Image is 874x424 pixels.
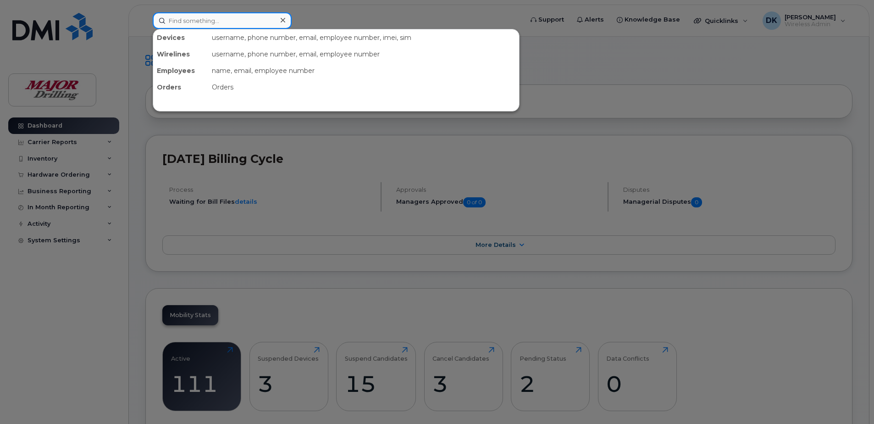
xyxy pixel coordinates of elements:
[153,46,208,62] div: Wirelines
[153,29,208,46] div: Devices
[208,62,519,79] div: name, email, employee number
[208,79,519,95] div: Orders
[153,79,208,95] div: Orders
[208,46,519,62] div: username, phone number, email, employee number
[153,62,208,79] div: Employees
[208,29,519,46] div: username, phone number, email, employee number, imei, sim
